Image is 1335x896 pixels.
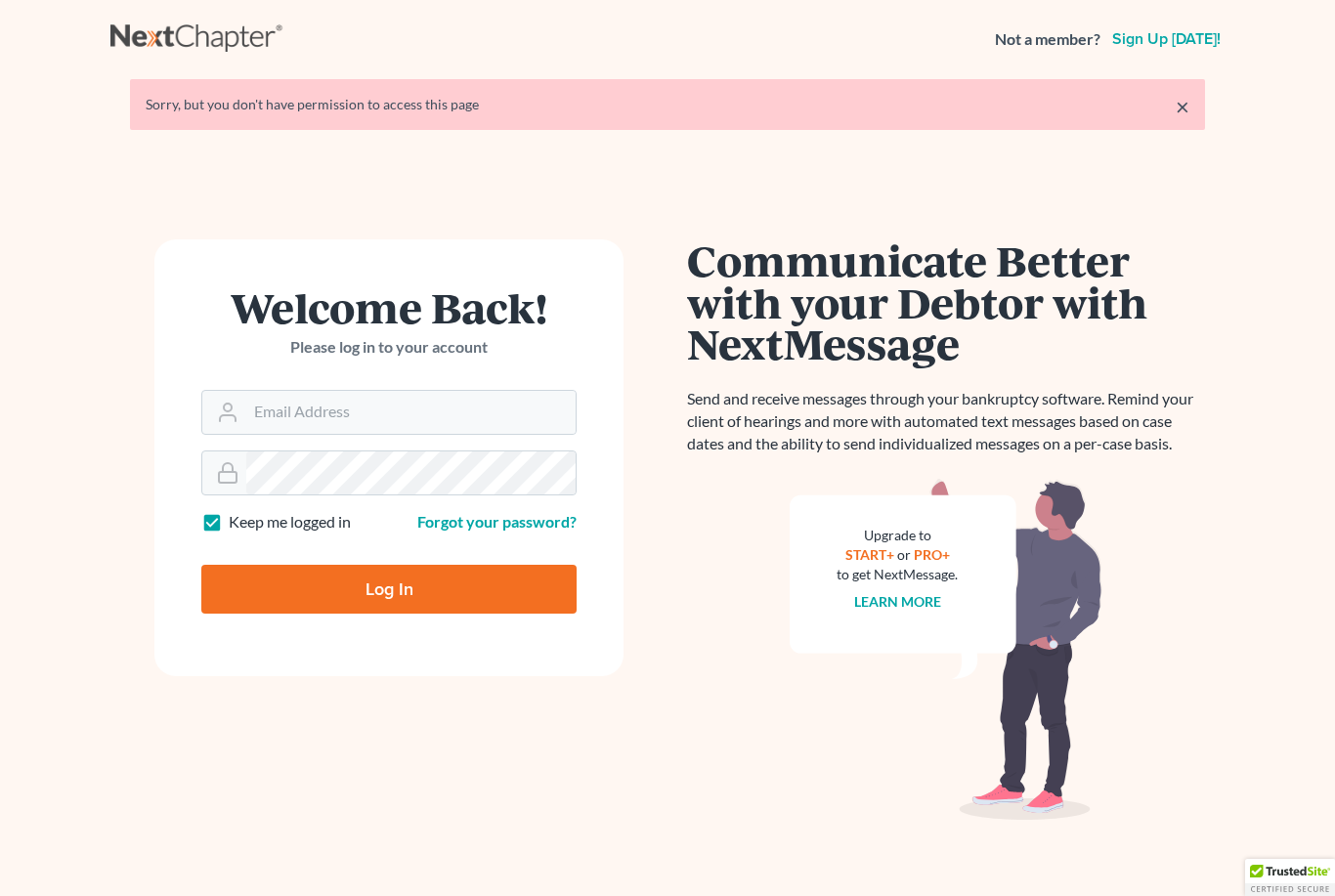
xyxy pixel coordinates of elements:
div: TrustedSite Certified [1245,859,1335,896]
input: Email Address [246,391,576,434]
input: Log In [201,565,577,614]
img: nextmessage_bg-59042aed3d76b12b5cd301f8e5b87938c9018125f34e5fa2b7a6b67550977c72.svg [790,479,1102,821]
a: PRO+ [914,546,950,563]
strong: Not a member? [995,28,1100,51]
a: × [1176,95,1189,118]
div: Upgrade to [837,526,958,545]
a: Sign up [DATE]! [1108,31,1225,47]
p: Send and receive messages through your bankruptcy software. Remind your client of hearings and mo... [687,388,1205,455]
label: Keep me logged in [229,511,351,533]
span: or [897,546,911,563]
div: Sorry, but you don't have permission to access this page [146,95,1189,114]
p: Please log in to your account [201,336,577,359]
h1: Communicate Better with your Debtor with NextMessage [687,239,1205,364]
a: START+ [845,546,894,563]
a: Learn more [854,593,941,610]
div: to get NextMessage. [837,565,958,584]
h1: Welcome Back! [201,286,577,328]
a: Forgot your password? [417,512,577,531]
